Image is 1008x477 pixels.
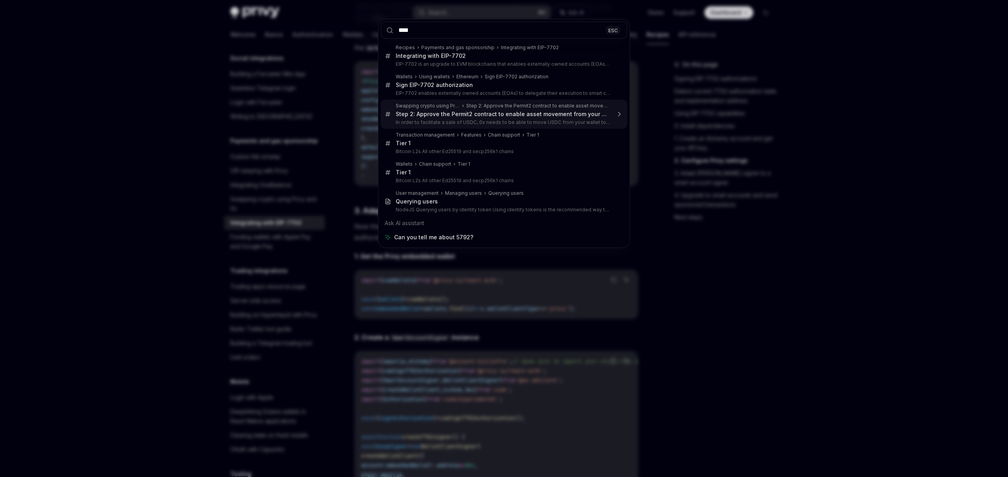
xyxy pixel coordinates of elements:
p: Bitcoin L2s All other Ed25519 and secp256k1 chains [396,177,611,184]
p: In order to facilitate a sale of USDC, 0x needs to be able to move USDC from your wallet to the buye [396,119,611,126]
div: Tier 1 [396,140,411,147]
div: Ethereum [456,74,478,80]
div: Using wallets [419,74,450,80]
div: Step 2: Approve the Permit2 contract to enable asset movement from your wallet [466,103,611,109]
div: Tier 1 [526,132,539,138]
div: Querying users [396,198,438,205]
p: EIP-7702 enables externally owned accounts (EOAs) to delegate their execution to smart contract code [396,90,611,96]
div: Step 2: Approve the Permit2 contract to enable asset movement from your wallet [396,111,611,118]
div: Tier 1 [396,169,411,176]
div: Querying users [488,190,524,196]
div: Managing users [445,190,482,196]
div: Ask AI assistant [381,216,627,230]
div: Transaction management [396,132,455,138]
div: Recipes [396,44,415,51]
p: Bitcoin L2s All other Ed25519 and secp256k1 chains [396,148,611,155]
p: NodeJS Querying users by identity token Using identity tokens is the recommended way to query user i [396,207,611,213]
div: Chain support [488,132,520,138]
div: Payments and gas sponsorship [421,44,495,51]
span: Can you tell me about 5792? [394,233,473,241]
div: Sign EIP-7702 authorization [485,74,548,80]
div: Integrating with EIP-7702 [501,44,559,51]
div: Chain support [419,161,451,167]
div: User management [396,190,439,196]
div: Features [461,132,482,138]
div: Swapping crypto using Privy and 0x [396,103,460,109]
div: Sign EIP-7702 authorization [396,81,473,89]
div: Tier 1 [458,161,470,167]
div: ESC [606,26,620,34]
div: Wallets [396,74,413,80]
div: Integrating with EIP-7702 [396,52,466,59]
div: Wallets [396,161,413,167]
p: EIP-7702 is an upgrade to EVM blockchains that enables externally owned accounts (EOAs) to set their [396,61,611,67]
